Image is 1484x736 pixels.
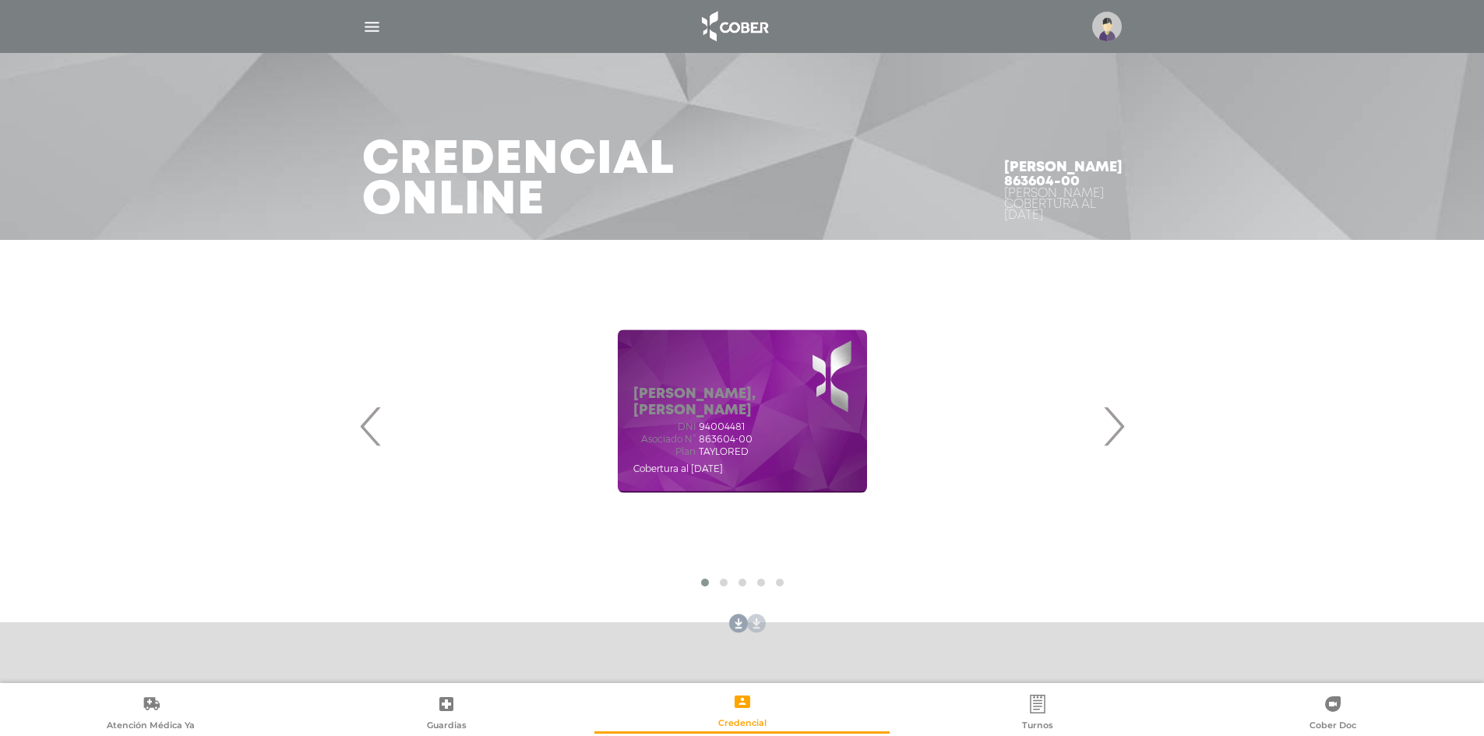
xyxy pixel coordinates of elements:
[693,8,775,45] img: logo_cober_home-white.png
[1186,694,1481,734] a: Cober Doc
[107,720,195,734] span: Atención Médica Ya
[594,692,890,731] a: Credencial
[1022,720,1053,734] span: Turnos
[427,720,467,734] span: Guardias
[633,386,851,420] h5: [PERSON_NAME], [PERSON_NAME]
[633,463,723,474] span: Cobertura al [DATE]
[699,446,749,457] span: TAYLORED
[1310,720,1356,734] span: Cober Doc
[699,421,745,432] span: 94004481
[356,384,386,468] span: Previous
[1098,384,1129,468] span: Next
[298,694,594,734] a: Guardias
[890,694,1185,734] a: Turnos
[699,434,753,445] span: 863604-00
[1092,12,1122,41] img: profile-placeholder.svg
[3,694,298,734] a: Atención Médica Ya
[633,434,696,445] span: Asociado N°
[718,717,767,731] span: Credencial
[1004,160,1123,188] h4: [PERSON_NAME] 863604-00
[633,421,696,432] span: DNI
[1004,188,1123,221] div: [PERSON_NAME] Cobertura al [DATE]
[633,446,696,457] span: Plan
[362,140,675,221] h3: Credencial Online
[362,17,382,37] img: Cober_menu-lines-white.svg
